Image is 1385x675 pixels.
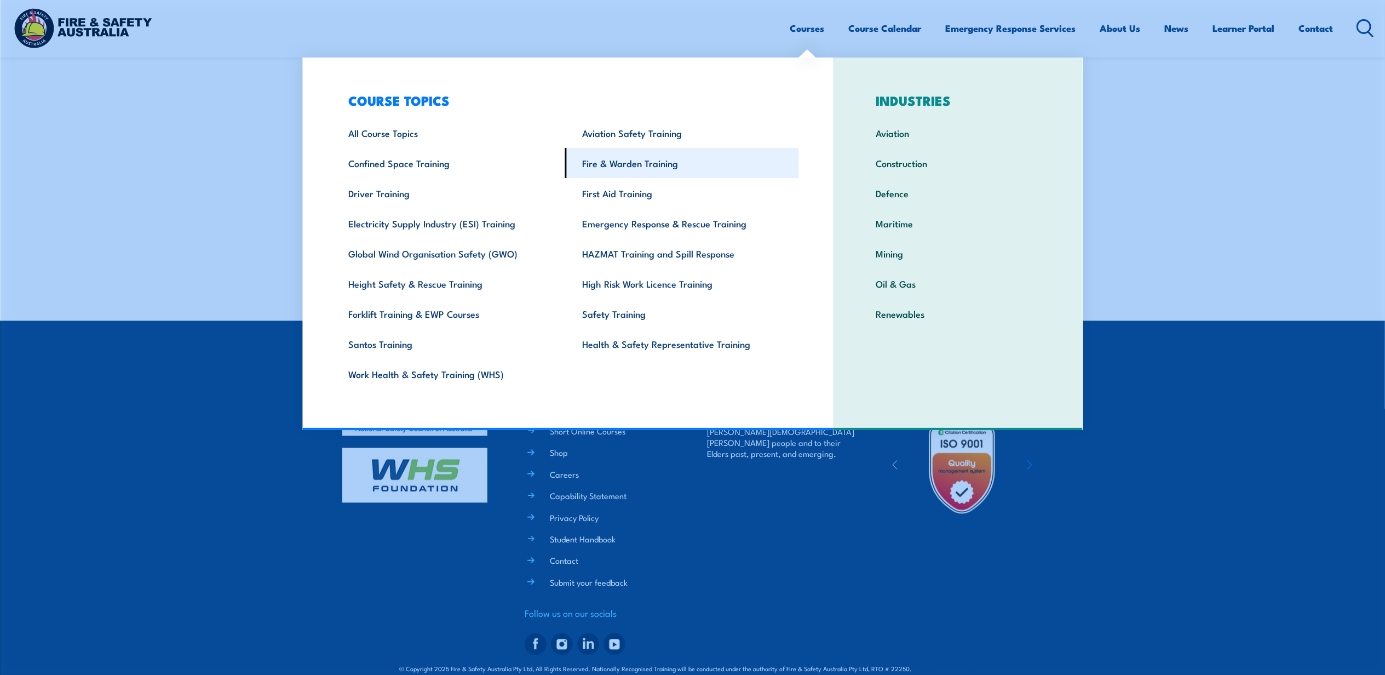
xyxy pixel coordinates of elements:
a: Aviation Safety Training [565,118,799,148]
img: ewpa-logo [1010,448,1106,485]
a: Driver Training [331,178,565,208]
a: First Aid Training [565,178,799,208]
a: Global Wind Organisation Safety (GWO) [331,238,565,268]
a: KND Digital [947,662,986,673]
a: Submit your feedback [550,576,628,588]
a: Construction [859,148,1058,178]
a: Course Calendar [849,14,922,43]
a: Shop [550,447,568,458]
a: Health & Safety Representative Training [565,329,799,359]
a: Emergency Response & Rescue Training [565,208,799,238]
a: Contact [550,554,578,566]
a: Maritime [859,208,1058,238]
img: whs-logo-footer [342,448,487,502]
a: Privacy Policy [550,512,599,523]
a: Forklift Training & EWP Courses [331,299,565,329]
span: Site: [924,664,986,673]
a: All Course Topics [331,118,565,148]
a: Capability Statement [550,490,627,501]
a: Santos Training [331,329,565,359]
a: News [1165,14,1189,43]
a: HAZMAT Training and Spill Response [565,238,799,268]
h3: INDUSTRIES [859,93,1058,108]
a: Aviation [859,118,1058,148]
a: Electricity Supply Industry (ESI) Training [331,208,565,238]
a: Fire & Warden Training [565,148,799,178]
a: Contact [1299,14,1334,43]
a: Learner Portal [1213,14,1275,43]
a: About Us [1100,14,1141,43]
img: Untitled design (19) [914,419,1010,514]
a: High Risk Work Licence Training [565,268,799,299]
a: Short Online Courses [550,425,625,437]
a: Student Handbook [550,533,616,545]
a: Courses [790,14,825,43]
a: Height Safety & Rescue Training [331,268,565,299]
a: Oil & Gas [859,268,1058,299]
a: Mining [859,238,1058,268]
a: Confined Space Training [331,148,565,178]
a: Emergency Response Services [946,14,1076,43]
a: Work Health & Safety Training (WHS) [331,359,565,389]
a: Safety Training [565,299,799,329]
a: Renewables [859,299,1058,329]
h3: COURSE TOPICS [331,93,799,108]
h4: Follow us on our socials [525,605,678,621]
a: Defence [859,178,1058,208]
span: © Copyright 2025 Fire & Safety Australia Pty Ltd, All Rights Reserved. Nationally Recognised Trai... [399,663,986,673]
a: Careers [550,468,579,480]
